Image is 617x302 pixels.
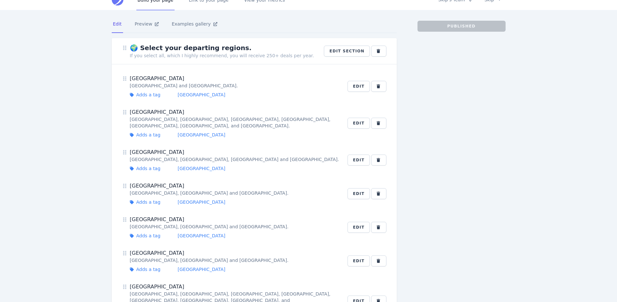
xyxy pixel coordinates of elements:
button: Edit [348,81,370,92]
div: [GEOGRAPHIC_DATA], [GEOGRAPHIC_DATA], [GEOGRAPHIC_DATA], [GEOGRAPHIC_DATA], [GEOGRAPHIC_DATA], [G... [130,116,340,129]
div: [GEOGRAPHIC_DATA], [GEOGRAPHIC_DATA] and [GEOGRAPHIC_DATA]. [130,257,340,264]
div: Adds a tag [136,266,178,273]
div: [GEOGRAPHIC_DATA] [130,75,340,82]
div: Adds a tag [136,92,178,98]
div: Adds a tag [136,132,178,138]
div: If you select all, which I highly recommend, you will receive 250+ deals per year. [130,52,314,59]
div: [GEOGRAPHIC_DATA] and [GEOGRAPHIC_DATA]. [130,82,340,89]
div: [GEOGRAPHIC_DATA] [178,266,225,273]
div: [GEOGRAPHIC_DATA], [GEOGRAPHIC_DATA], [GEOGRAPHIC_DATA] and [GEOGRAPHIC_DATA]. [130,156,340,163]
button: Edit [348,118,370,129]
button: Published [417,21,506,32]
div: [GEOGRAPHIC_DATA] [178,199,225,205]
div: [GEOGRAPHIC_DATA] [178,92,225,98]
div: Adds a tag [136,199,178,205]
div: [GEOGRAPHIC_DATA], [GEOGRAPHIC_DATA] and [GEOGRAPHIC_DATA]. [130,190,340,196]
div: [GEOGRAPHIC_DATA] [178,132,225,138]
div: [GEOGRAPHIC_DATA] [130,249,340,257]
div: [GEOGRAPHIC_DATA], [GEOGRAPHIC_DATA] and [GEOGRAPHIC_DATA]. [130,223,340,230]
div: [GEOGRAPHIC_DATA] [130,182,340,190]
div: Adds a tag [136,232,178,239]
div: [GEOGRAPHIC_DATA] [178,165,225,172]
div: [GEOGRAPHIC_DATA] [130,283,340,291]
button: Edit [348,155,370,166]
div: [GEOGRAPHIC_DATA] [130,148,340,156]
button: Edit [348,188,370,199]
button: Edit [348,222,370,233]
nav: Tabs [112,16,397,33]
a: Examples gallery [170,16,218,33]
button: Edit [348,255,370,266]
div: [GEOGRAPHIC_DATA] [130,216,340,223]
div: Adds a tag [136,165,178,172]
a: Preview [133,16,160,33]
a: Edit [112,16,123,33]
div: 🌍 Select your departing regions. [130,43,252,52]
div: [GEOGRAPHIC_DATA] [178,232,225,239]
button: Edit section [324,46,370,57]
div: [GEOGRAPHIC_DATA] [130,108,340,116]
